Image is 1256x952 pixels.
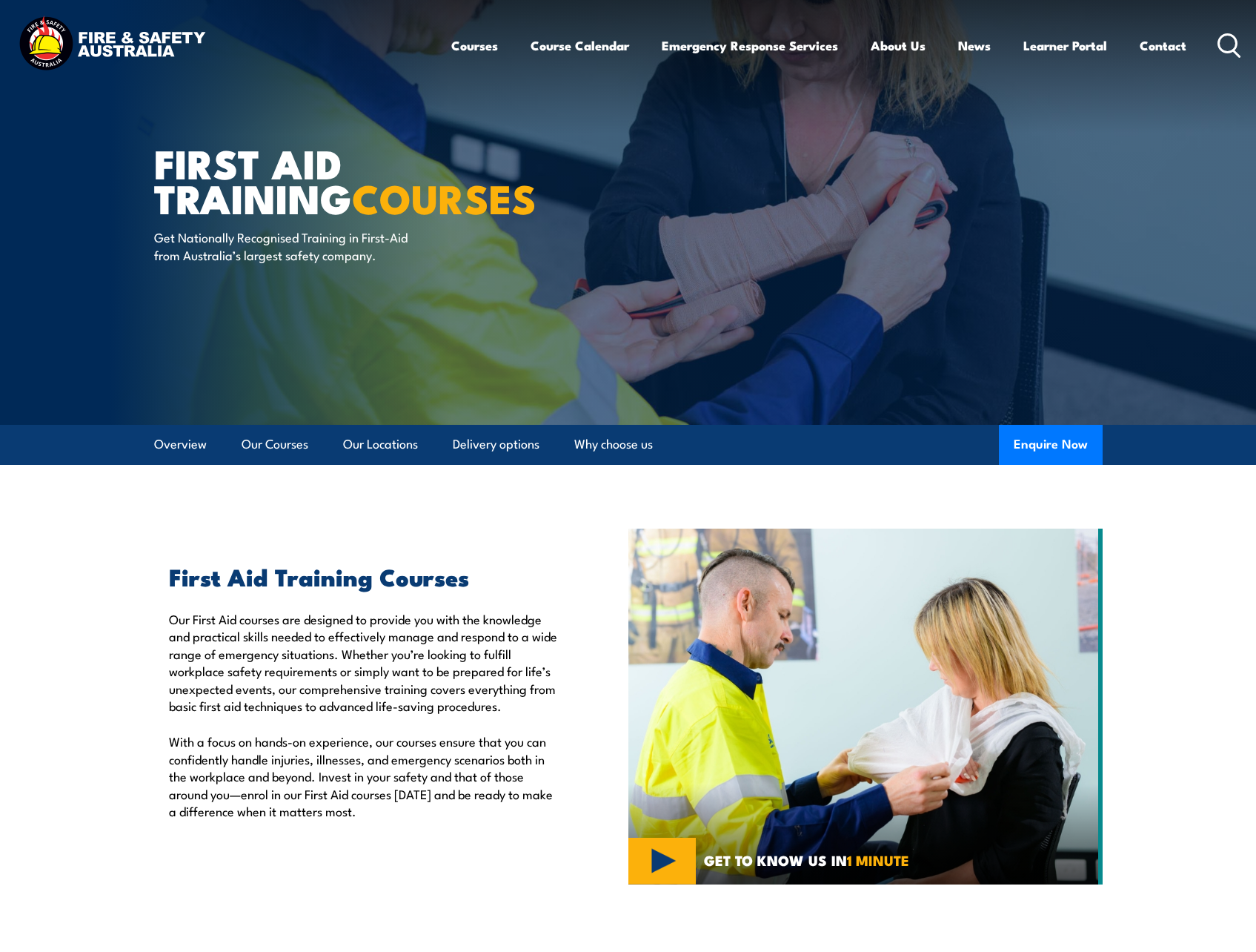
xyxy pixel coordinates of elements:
[1140,26,1186,65] a: Contact
[999,425,1103,465] button: Enquire Now
[154,228,425,263] p: Get Nationally Recognised Training in First-Aid from Australia’s largest safety company.
[169,733,560,819] p: With a focus on hands-on experience, our courses ensure that you can confidently handle injuries,...
[662,26,838,65] a: Emergency Response Services
[169,566,560,586] h2: First Aid Training Courses
[343,425,418,464] a: Our Locations
[871,26,926,65] a: About Us
[451,26,498,65] a: Courses
[154,425,207,464] a: Overview
[242,425,308,464] a: Our Courses
[704,853,909,867] span: GET TO KNOW US IN
[847,849,909,870] strong: 1 MINUTE
[453,425,539,464] a: Delivery options
[531,26,629,65] a: Course Calendar
[958,26,991,65] a: News
[1023,26,1107,65] a: Learner Portal
[352,166,536,228] strong: COURSES
[169,610,560,714] p: Our First Aid courses are designed to provide you with the knowledge and practical skills needed ...
[154,145,520,214] h1: First Aid Training
[628,529,1103,885] img: Fire & Safety Australia deliver Health and Safety Representatives Training Courses – HSR Training
[574,425,653,464] a: Why choose us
